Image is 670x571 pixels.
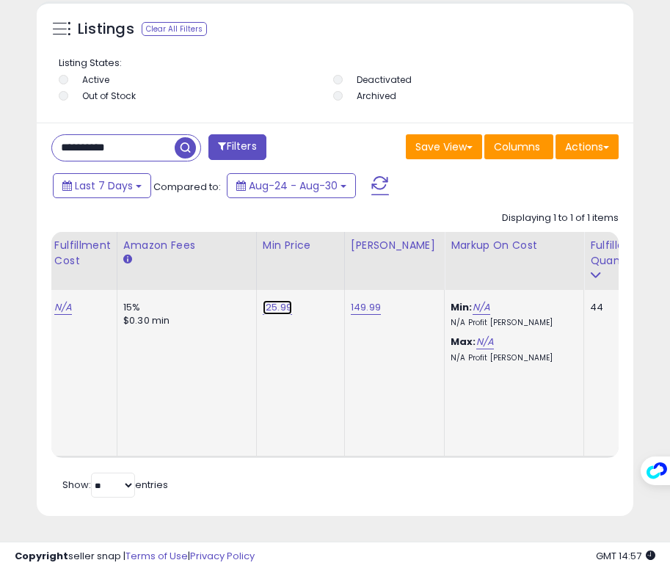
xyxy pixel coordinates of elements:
button: Save View [406,134,482,159]
button: Last 7 Days [53,173,151,198]
div: Amazon Fees [123,238,250,253]
p: N/A Profit [PERSON_NAME] [451,353,572,363]
p: N/A Profit [PERSON_NAME] [451,318,572,328]
label: Active [82,73,109,86]
small: Amazon Fees. [123,253,132,266]
span: Columns [494,139,540,154]
a: Privacy Policy [190,549,255,563]
a: N/A [476,335,494,349]
div: Displaying 1 to 1 of 1 items [502,211,619,225]
div: $0.30 min [123,314,245,327]
a: 149.99 [351,300,381,315]
div: [PERSON_NAME] [351,238,438,253]
div: 15% [123,301,245,314]
span: Show: entries [62,478,168,492]
button: Columns [484,134,553,159]
span: 2025-09-7 14:57 GMT [596,549,655,563]
span: Aug-24 - Aug-30 [249,178,338,193]
button: Actions [556,134,619,159]
span: Last 7 Days [75,178,133,193]
a: 125.99 [263,300,292,315]
div: Min Price [263,238,338,253]
button: Filters [208,134,266,160]
h5: Listings [78,19,134,40]
label: Deactivated [357,73,412,86]
p: Listing States: [59,57,615,70]
button: Aug-24 - Aug-30 [227,173,356,198]
div: Fulfillable Quantity [590,238,641,269]
a: Terms of Use [125,549,188,563]
a: N/A [54,300,72,315]
th: The percentage added to the cost of goods (COGS) that forms the calculator for Min & Max prices. [445,232,584,290]
strong: Copyright [15,549,68,563]
span: Compared to: [153,180,221,194]
div: Clear All Filters [142,22,207,36]
div: 44 [590,301,636,314]
div: seller snap | | [15,550,255,564]
b: Min: [451,300,473,314]
b: Max: [451,335,476,349]
div: Fulfillment Cost [54,238,111,269]
div: Markup on Cost [451,238,578,253]
label: Out of Stock [82,90,136,102]
a: N/A [473,300,490,315]
label: Archived [357,90,396,102]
